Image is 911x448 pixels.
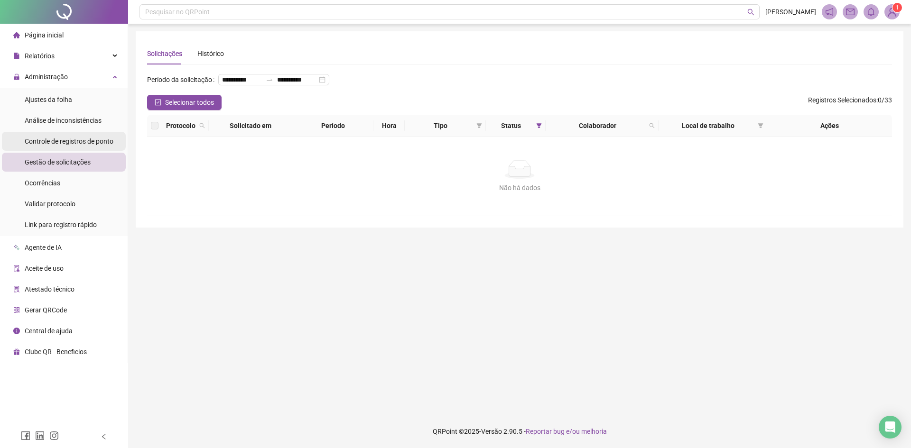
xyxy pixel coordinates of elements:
[266,76,273,83] span: to
[765,7,816,17] span: [PERSON_NAME]
[13,53,20,59] span: file
[756,119,765,133] span: filter
[549,120,645,131] span: Colaborador
[771,120,888,131] div: Ações
[13,73,20,80] span: lock
[825,8,834,16] span: notification
[25,52,55,60] span: Relatórios
[147,72,218,87] label: Período da solicitação
[25,285,74,293] span: Atestado técnico
[25,158,91,166] span: Gestão de solicitações
[758,123,763,128] span: filter
[808,95,892,110] span: : 0 / 33
[25,117,102,124] span: Análise de inconsistências
[649,123,655,128] span: search
[165,97,214,108] span: Selecionar todos
[490,120,533,131] span: Status
[158,183,881,193] div: Não há dados
[867,8,875,16] span: bell
[747,9,754,16] span: search
[128,415,911,448] footer: QRPoint © 2025 - 2.90.5 -
[25,96,72,103] span: Ajustes da folha
[21,431,30,440] span: facebook
[13,307,20,313] span: qrcode
[474,119,484,133] span: filter
[199,123,205,128] span: search
[209,115,292,137] th: Solicitado em
[25,221,97,229] span: Link para registro rápido
[25,244,62,251] span: Agente de IA
[892,3,902,12] sup: Atualize o seu contato no menu Meus Dados
[35,431,45,440] span: linkedin
[25,200,75,208] span: Validar protocolo
[534,119,544,133] span: filter
[25,265,64,272] span: Aceite de uso
[13,348,20,355] span: gift
[879,416,902,439] div: Open Intercom Messenger
[526,428,607,435] span: Reportar bug e/ou melhoria
[25,306,67,314] span: Gerar QRCode
[885,5,899,19] img: 82407
[481,428,502,435] span: Versão
[373,115,405,137] th: Hora
[647,119,657,133] span: search
[25,179,60,187] span: Ocorrências
[197,119,207,133] span: search
[25,31,64,39] span: Página inicial
[536,123,542,128] span: filter
[197,48,224,59] div: Histórico
[13,32,20,38] span: home
[266,76,273,83] span: swap-right
[13,286,20,293] span: solution
[476,123,482,128] span: filter
[155,99,161,106] span: check-square
[25,327,73,335] span: Central de ajuda
[662,120,753,131] span: Local de trabalho
[25,137,113,145] span: Controle de registros de ponto
[896,4,899,11] span: 1
[13,265,20,272] span: audit
[13,328,20,334] span: info-circle
[147,48,182,59] div: Solicitações
[808,96,876,104] span: Registros Selecionados
[292,115,373,137] th: Período
[49,431,59,440] span: instagram
[166,120,195,131] span: Protocolo
[846,8,855,16] span: mail
[147,95,222,110] button: Selecionar todos
[101,433,107,440] span: left
[409,120,472,131] span: Tipo
[25,73,68,81] span: Administração
[25,348,87,356] span: Clube QR - Beneficios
